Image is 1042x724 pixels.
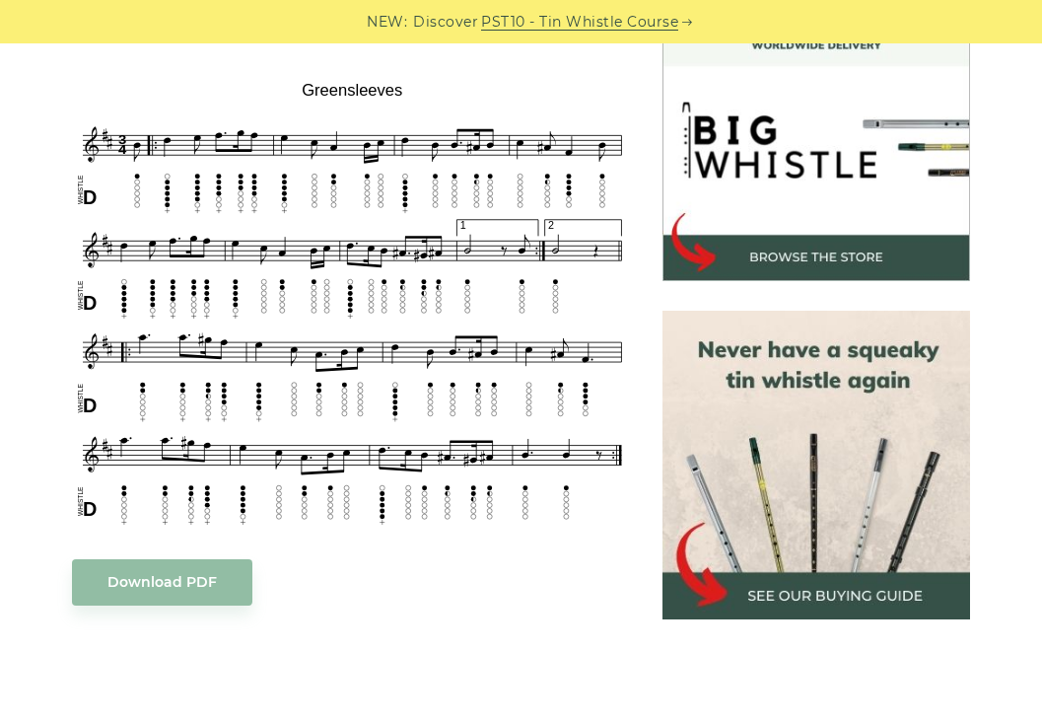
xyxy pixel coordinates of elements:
span: Discover [413,11,478,34]
img: tin whistle buying guide [662,311,970,618]
span: NEW: [367,11,407,34]
a: Download PDF [72,559,252,606]
img: Greensleeves Tin Whistle Tab & Sheet Music [72,75,633,530]
a: PST10 - Tin Whistle Course [481,11,678,34]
